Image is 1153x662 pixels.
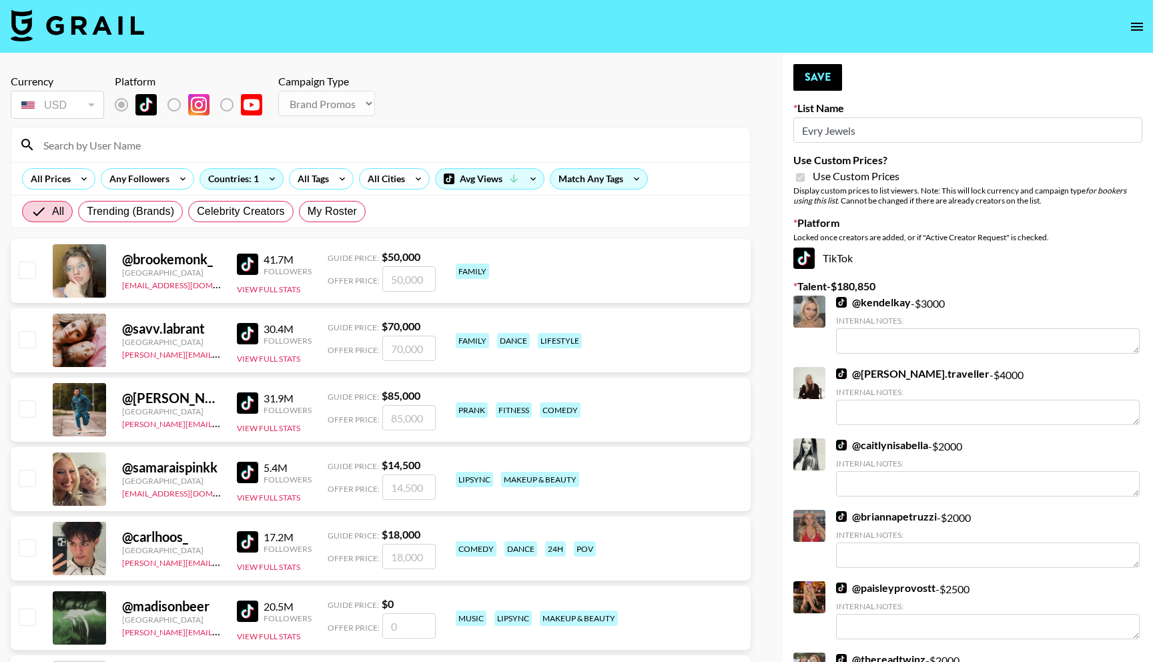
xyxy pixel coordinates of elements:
a: [EMAIL_ADDRESS][DOMAIN_NAME] [122,278,256,290]
div: family [456,333,489,348]
strong: $ 85,000 [382,389,420,402]
div: 31.9M [264,392,312,405]
div: @ savv.labrant [122,320,221,337]
input: 14,500 [382,474,436,500]
strong: $ 14,500 [382,458,420,471]
div: @ madisonbeer [122,598,221,615]
span: Offer Price: [328,276,380,286]
div: 30.4M [264,322,312,336]
img: TikTok [237,531,258,553]
div: Campaign Type [278,75,375,88]
div: All Cities [360,169,408,189]
div: List locked to TikTok. [115,91,273,119]
button: View Full Stats [237,562,300,572]
div: USD [13,93,101,117]
a: [EMAIL_ADDRESS][DOMAIN_NAME] [122,486,256,499]
button: View Full Stats [237,492,300,503]
div: [GEOGRAPHIC_DATA] [122,406,221,416]
a: @caitlynisabella [836,438,928,452]
span: My Roster [308,204,357,220]
div: @ samaraispinkk [122,459,221,476]
img: TikTok [836,297,847,308]
div: 20.5M [264,600,312,613]
div: - $ 3000 [836,296,1140,354]
div: - $ 4000 [836,367,1140,425]
div: @ brookemonk_ [122,251,221,268]
button: Save [793,64,842,91]
span: Offer Price: [328,414,380,424]
img: TikTok [793,248,815,269]
img: TikTok [836,511,847,522]
div: music [456,611,486,626]
img: Grail Talent [11,9,144,41]
img: TikTok [836,440,847,450]
div: comedy [540,402,581,418]
div: @ [PERSON_NAME].[PERSON_NAME] [122,390,221,406]
div: [GEOGRAPHIC_DATA] [122,615,221,625]
div: [GEOGRAPHIC_DATA] [122,268,221,278]
div: Followers [264,544,312,554]
strong: $ 70,000 [382,320,420,332]
button: open drawer [1124,13,1150,40]
div: Followers [264,266,312,276]
div: Platform [115,75,273,88]
div: comedy [456,541,496,557]
input: 70,000 [382,336,436,361]
strong: $ 0 [382,597,394,610]
button: View Full Stats [237,354,300,364]
img: TikTok [237,462,258,483]
strong: $ 50,000 [382,250,420,263]
label: Platform [793,216,1142,230]
span: Trending (Brands) [87,204,174,220]
span: Guide Price: [328,253,379,263]
button: View Full Stats [237,284,300,294]
a: @kendelkay [836,296,911,309]
div: - $ 2000 [836,438,1140,496]
span: Guide Price: [328,531,379,541]
a: [PERSON_NAME][EMAIL_ADDRESS][DOMAIN_NAME] [122,347,320,360]
input: Search by User Name [35,134,742,155]
button: View Full Stats [237,423,300,433]
span: Guide Price: [328,322,379,332]
div: makeup & beauty [540,611,618,626]
div: dance [504,541,537,557]
span: Guide Price: [328,600,379,610]
img: TikTok [237,323,258,344]
img: YouTube [241,94,262,115]
div: fitness [496,402,532,418]
label: Talent - $ 180,850 [793,280,1142,293]
img: TikTok [135,94,157,115]
div: Currency [11,75,104,88]
div: Countries: 1 [200,169,283,189]
img: TikTok [836,583,847,593]
div: prank [456,402,488,418]
strong: $ 18,000 [382,528,420,541]
div: Internal Notes: [836,530,1140,540]
span: Offer Price: [328,553,380,563]
span: Offer Price: [328,484,380,494]
div: Followers [264,474,312,484]
span: Guide Price: [328,392,379,402]
a: [PERSON_NAME][EMAIL_ADDRESS][DOMAIN_NAME] [122,555,320,568]
input: 18,000 [382,544,436,569]
div: lipsync [456,472,493,487]
img: TikTok [237,601,258,622]
span: Offer Price: [328,623,380,633]
div: All Tags [290,169,332,189]
div: Internal Notes: [836,601,1140,611]
div: Internal Notes: [836,458,1140,468]
div: - $ 2000 [836,510,1140,568]
div: TikTok [793,248,1142,269]
div: [GEOGRAPHIC_DATA] [122,545,221,555]
span: Guide Price: [328,461,379,471]
div: Followers [264,613,312,623]
div: [GEOGRAPHIC_DATA] [122,476,221,486]
button: View Full Stats [237,631,300,641]
div: Followers [264,405,312,415]
div: Locked once creators are added, or if "Active Creator Request" is checked. [793,232,1142,242]
div: dance [497,333,530,348]
img: TikTok [237,254,258,275]
input: 50,000 [382,266,436,292]
div: Any Followers [101,169,172,189]
span: Offer Price: [328,345,380,355]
